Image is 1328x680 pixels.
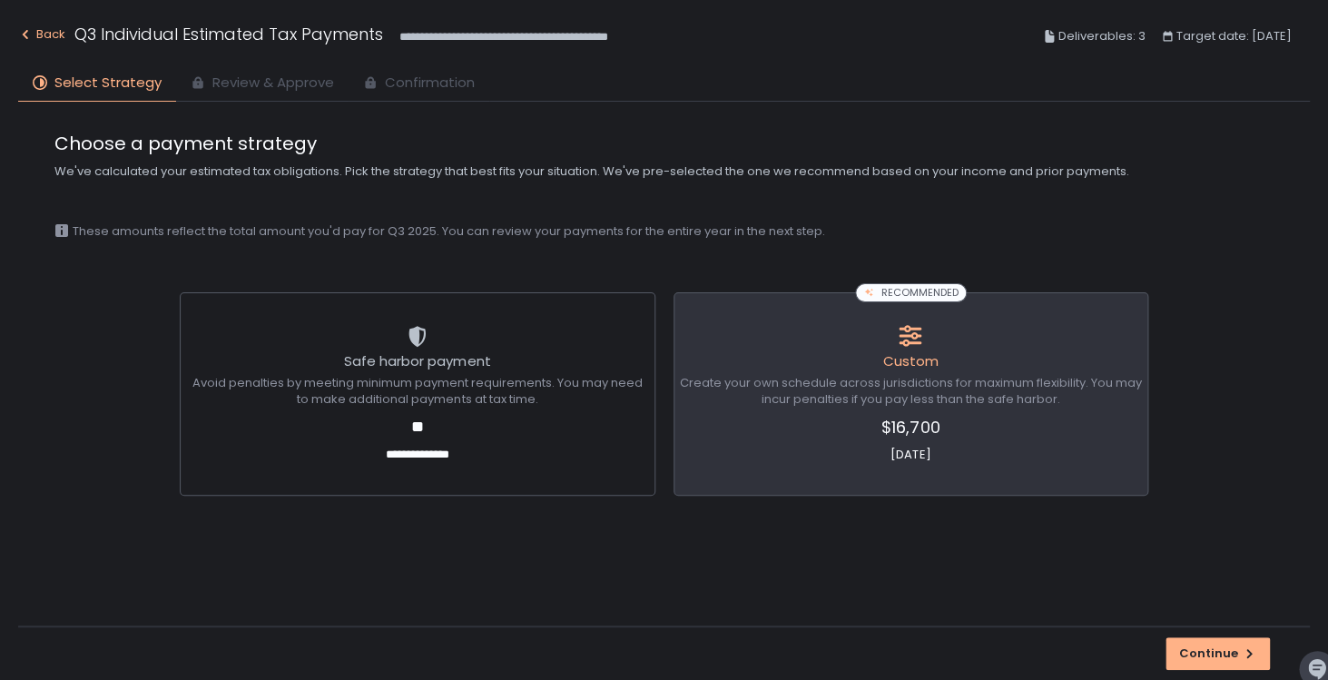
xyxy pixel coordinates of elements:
button: Continue [1166,637,1270,670]
span: RECOMMENDED [881,286,959,300]
span: Choose a payment strategy [54,131,1274,156]
span: Create your own schedule across jurisdictions for maximum flexibility. You may incur penalties if... [680,375,1142,408]
span: [DATE] [680,447,1142,463]
span: $16,700 [680,415,1142,439]
span: Target date: [DATE] [1176,25,1292,47]
span: Confirmation [385,73,475,94]
span: Review & Approve [212,73,334,94]
span: We've calculated your estimated tax obligations. Pick the strategy that best fits your situation.... [54,163,1274,180]
div: Continue [1179,646,1256,662]
button: Back [18,22,65,52]
span: Select Strategy [54,73,162,94]
div: Back [18,24,65,45]
span: Avoid penalties by meeting minimum payment requirements. You may need to make additional payments... [186,375,648,408]
h1: Q3 Individual Estimated Tax Payments [74,22,383,46]
span: Custom [883,351,939,370]
span: Safe harbor payment [344,351,490,370]
span: Deliverables: 3 [1058,25,1146,47]
span: These amounts reflect the total amount you'd pay for Q3 2025. You can review your payments for th... [73,223,825,240]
